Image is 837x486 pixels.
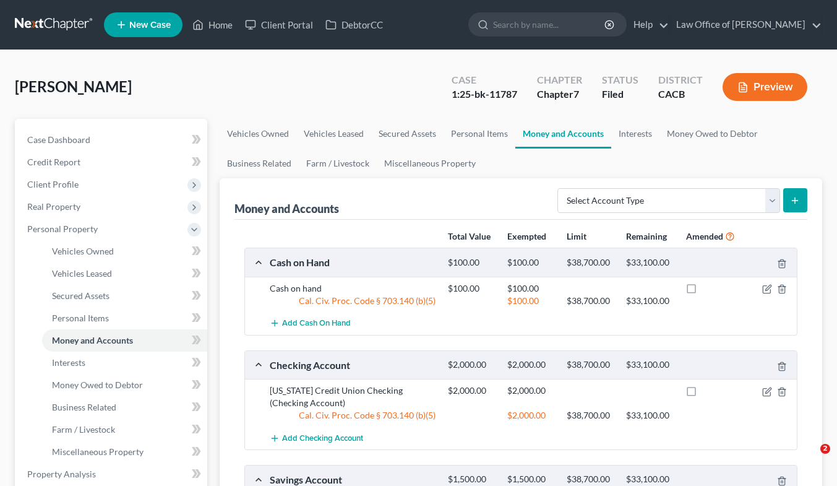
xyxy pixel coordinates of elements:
[560,474,620,485] div: $38,700.00
[52,246,114,256] span: Vehicles Owned
[658,73,703,87] div: District
[573,88,579,100] span: 7
[27,223,98,234] span: Personal Property
[220,149,299,178] a: Business Related
[501,282,560,295] div: $100.00
[560,295,620,307] div: $38,700.00
[42,419,207,441] a: Farm / Livestock
[42,441,207,463] a: Miscellaneous Property
[723,73,807,101] button: Preview
[27,469,96,479] span: Property Analysis
[795,444,825,474] iframe: Intercom live chat
[515,119,611,149] a: Money and Accounts
[442,282,501,295] div: $100.00
[264,473,442,486] div: Savings Account
[560,257,620,269] div: $38,700.00
[377,149,483,178] a: Miscellaneous Property
[299,149,377,178] a: Farm / Livestock
[282,319,351,329] span: Add Cash on Hand
[507,231,546,241] strong: Exempted
[620,409,679,422] div: $33,100.00
[444,119,515,149] a: Personal Items
[17,463,207,485] a: Property Analysis
[42,374,207,396] a: Money Owed to Debtor
[686,231,723,241] strong: Amended
[611,119,659,149] a: Interests
[620,295,679,307] div: $33,100.00
[567,231,586,241] strong: Limit
[620,474,679,485] div: $33,100.00
[239,14,319,36] a: Client Portal
[319,14,389,36] a: DebtorCC
[42,329,207,352] a: Money and Accounts
[52,268,112,279] span: Vehicles Leased
[52,380,143,390] span: Money Owed to Debtor
[264,358,442,371] div: Checking Account
[264,256,442,269] div: Cash on Hand
[42,352,207,374] a: Interests
[448,231,491,241] strong: Total Value
[220,119,296,149] a: Vehicles Owned
[27,201,80,212] span: Real Property
[42,307,207,329] a: Personal Items
[452,87,517,102] div: 1:25-bk-11787
[501,295,560,307] div: $100.00
[17,129,207,151] a: Case Dashboard
[129,20,171,30] span: New Case
[282,433,363,443] span: Add Checking Account
[560,409,620,422] div: $38,700.00
[264,409,442,422] div: Cal. Civ. Proc. Code § 703.140 (b)(5)
[670,14,822,36] a: Law Office of [PERSON_NAME]
[602,73,638,87] div: Status
[270,312,351,335] button: Add Cash on Hand
[501,257,560,269] div: $100.00
[442,359,501,371] div: $2,000.00
[186,14,239,36] a: Home
[371,119,444,149] a: Secured Assets
[264,295,442,307] div: Cal. Civ. Proc. Code § 703.140 (b)(5)
[264,282,442,295] div: Cash on hand
[52,402,116,412] span: Business Related
[27,157,80,167] span: Credit Report
[442,257,501,269] div: $100.00
[501,409,560,422] div: $2,000.00
[501,359,560,371] div: $2,000.00
[264,384,442,409] div: [US_STATE] Credit Union Checking (Checking Account)
[296,119,371,149] a: Vehicles Leased
[52,424,115,435] span: Farm / Livestock
[234,201,339,216] div: Money and Accounts
[560,359,620,371] div: $38,700.00
[620,257,679,269] div: $33,100.00
[820,444,830,454] span: 2
[42,240,207,263] a: Vehicles Owned
[620,359,679,371] div: $33,100.00
[501,384,560,397] div: $2,000.00
[627,14,669,36] a: Help
[15,77,132,95] span: [PERSON_NAME]
[27,179,79,189] span: Client Profile
[42,285,207,307] a: Secured Assets
[602,87,638,102] div: Filed
[658,87,703,102] div: CACB
[27,134,90,145] span: Case Dashboard
[52,446,144,457] span: Miscellaneous Property
[442,384,501,397] div: $2,000.00
[42,396,207,419] a: Business Related
[17,151,207,173] a: Credit Report
[501,474,560,485] div: $1,500.00
[442,474,501,485] div: $1,500.00
[537,87,582,102] div: Chapter
[52,290,109,301] span: Secured Assets
[537,73,582,87] div: Chapter
[659,119,765,149] a: Money Owed to Debtor
[493,13,606,36] input: Search by name...
[270,427,363,449] button: Add Checking Account
[42,263,207,285] a: Vehicles Leased
[626,231,667,241] strong: Remaining
[52,313,109,323] span: Personal Items
[52,357,85,368] span: Interests
[452,73,517,87] div: Case
[52,335,133,345] span: Money and Accounts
